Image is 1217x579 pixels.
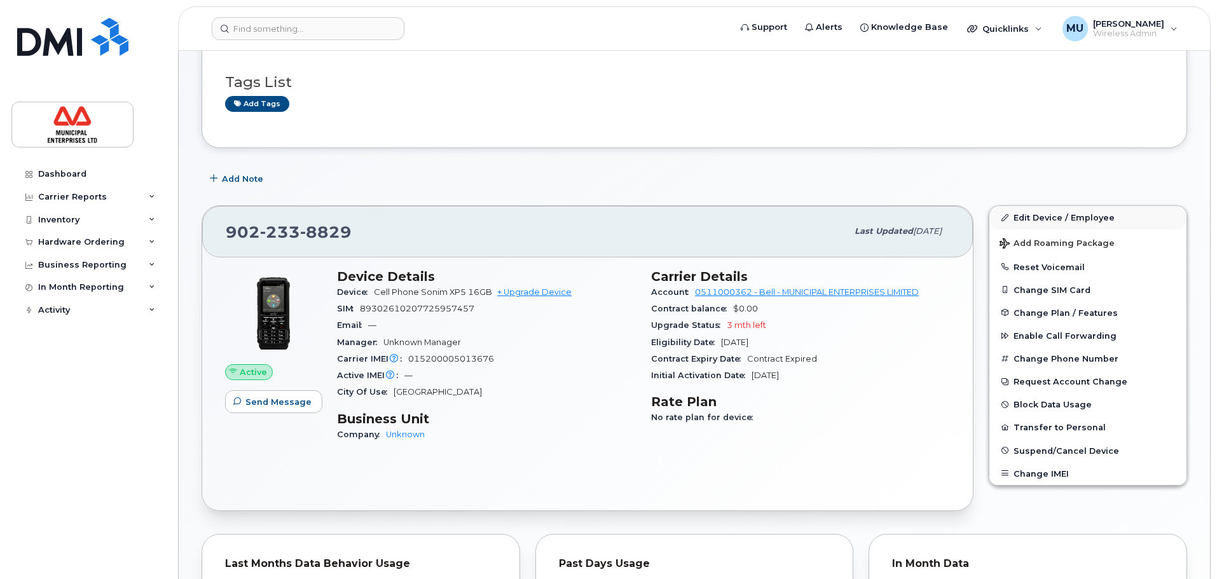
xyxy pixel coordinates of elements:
span: SIM [337,304,360,313]
span: $0.00 [733,304,758,313]
a: Support [732,15,796,40]
span: Contract balance [651,304,733,313]
button: Transfer to Personal [989,416,1186,439]
img: image20231002-3703462-qx7yxl.jpeg [235,275,312,351]
span: Alerts [816,21,842,34]
span: 89302610207725957457 [360,304,474,313]
span: [DATE] [752,371,779,380]
span: Contract Expired [747,354,817,364]
span: Email [337,320,368,330]
span: 902 [226,222,352,242]
h3: Device Details [337,269,636,284]
span: Eligibility Date [651,337,721,347]
span: Cell Phone Sonim XP5 16GB [374,287,492,297]
div: Matthew Uberoi [1054,16,1186,41]
span: 8829 [300,222,352,242]
h3: Business Unit [337,411,636,426]
h3: Tags List [225,74,1164,90]
span: Unknown Manager [383,337,461,347]
span: No rate plan for device [651,412,759,422]
span: 015200005013676 [408,354,494,364]
span: [DATE] [913,226,942,236]
span: Enable Call Forwarding [1014,331,1117,341]
a: Edit Device / Employee [989,206,1186,229]
span: Account [651,287,695,297]
h3: Rate Plan [651,394,950,409]
span: Quicklinks [982,24,1029,34]
a: Alerts [796,15,851,40]
span: — [404,371,413,380]
button: Change IMEI [989,462,1186,485]
div: In Month Data [892,557,1164,570]
h3: Carrier Details [651,269,950,284]
span: Last updated [855,226,913,236]
button: Send Message [225,390,322,413]
button: Enable Call Forwarding [989,324,1186,347]
button: Change Phone Number [989,347,1186,370]
span: City Of Use [337,387,394,397]
span: MU [1066,21,1083,36]
span: — [368,320,376,330]
span: [DATE] [721,337,748,347]
button: Change Plan / Features [989,301,1186,324]
span: Device [337,287,374,297]
span: [PERSON_NAME] [1093,18,1164,29]
span: Wireless Admin [1093,29,1164,39]
span: Company [337,430,386,439]
span: Initial Activation Date [651,371,752,380]
button: Suspend/Cancel Device [989,439,1186,462]
button: Add Note [202,167,274,190]
span: Add Note [222,173,263,185]
span: Knowledge Base [871,21,948,34]
a: 0511000362 - Bell - MUNICIPAL ENTERPRISES LIMITED [695,287,919,297]
button: Block Data Usage [989,393,1186,416]
span: Carrier IMEI [337,354,408,364]
button: Reset Voicemail [989,255,1186,278]
div: Quicklinks [958,16,1051,41]
a: Add tags [225,96,289,112]
button: Add Roaming Package [989,229,1186,255]
input: Find something... [212,17,404,40]
div: Past Days Usage [559,557,830,570]
button: Request Account Change [989,370,1186,393]
span: Manager [337,337,383,347]
a: Unknown [386,430,425,439]
button: Change SIM Card [989,278,1186,301]
span: Support [752,21,787,34]
span: Add Roaming Package [1000,238,1115,250]
span: Upgrade Status [651,320,727,330]
span: Send Message [245,396,312,408]
span: Contract Expiry Date [651,354,747,364]
span: [GEOGRAPHIC_DATA] [394,387,482,397]
span: Suspend/Cancel Device [1014,446,1119,455]
span: 233 [260,222,300,242]
span: Active IMEI [337,371,404,380]
a: + Upgrade Device [497,287,572,297]
span: Active [240,366,267,378]
span: Change Plan / Features [1014,308,1118,317]
span: 3 mth left [727,320,766,330]
div: Last Months Data Behavior Usage [225,557,497,570]
a: Knowledge Base [851,15,957,40]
